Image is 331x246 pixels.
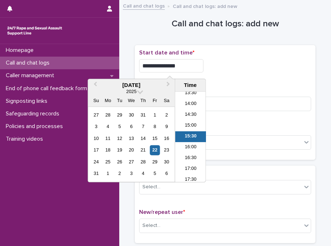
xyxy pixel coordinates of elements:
[173,2,237,10] p: Call and chat logs: add new
[175,88,206,99] li: 13:30
[91,110,101,120] div: Choose Sunday, July 27th, 2025
[138,96,148,106] div: Th
[175,142,206,153] li: 16:00
[115,96,125,106] div: Tu
[138,169,148,179] div: Choose Thursday, September 4th, 2025
[115,145,125,155] div: Choose Tuesday, August 19th, 2025
[91,157,101,167] div: Choose Sunday, August 24th, 2025
[162,122,171,132] div: Choose Saturday, August 9th, 2025
[103,157,113,167] div: Choose Monday, August 25th, 2025
[162,169,171,179] div: Choose Saturday, September 6th, 2025
[150,133,160,143] div: Choose Friday, August 15th, 2025
[3,136,49,142] p: Training videos
[6,23,64,38] img: rhQMoQhaT3yELyF149Cw
[175,175,206,186] li: 17:30
[3,47,39,54] p: Homepage
[138,145,148,155] div: Choose Thursday, August 21st, 2025
[138,122,148,132] div: Choose Thursday, August 7th, 2025
[175,99,206,110] li: 14:00
[103,169,113,179] div: Choose Monday, September 1st, 2025
[91,133,101,143] div: Choose Sunday, August 10th, 2025
[103,133,113,143] div: Choose Monday, August 11th, 2025
[103,145,113,155] div: Choose Monday, August 18th, 2025
[91,122,101,132] div: Choose Sunday, August 3rd, 2025
[175,164,206,175] li: 17:00
[138,110,148,120] div: Choose Thursday, July 31st, 2025
[142,222,160,229] div: Select...
[138,133,148,143] div: Choose Thursday, August 14th, 2025
[126,122,136,132] div: Choose Wednesday, August 6th, 2025
[126,145,136,155] div: Choose Wednesday, August 20th, 2025
[175,153,206,164] li: 16:30
[126,89,136,95] span: 2025
[150,169,160,179] div: Choose Friday, September 5th, 2025
[162,145,171,155] div: Choose Saturday, August 23rd, 2025
[3,72,60,79] p: Caller management
[3,110,65,117] p: Safeguarding records
[126,110,136,120] div: Choose Wednesday, July 30th, 2025
[150,157,160,167] div: Choose Friday, August 29th, 2025
[115,110,125,120] div: Choose Tuesday, July 29th, 2025
[177,82,204,88] div: Time
[123,1,165,10] a: Call and chat logs
[3,123,69,130] p: Policies and processes
[150,110,160,120] div: Choose Friday, August 1st, 2025
[103,96,113,106] div: Mo
[115,157,125,167] div: Choose Tuesday, August 26th, 2025
[135,19,315,29] h1: Call and chat logs: add new
[150,145,160,155] div: Choose Friday, August 22nd, 2025
[150,96,160,106] div: Fr
[103,122,113,132] div: Choose Monday, August 4th, 2025
[150,122,160,132] div: Choose Friday, August 8th, 2025
[126,157,136,167] div: Choose Wednesday, August 27th, 2025
[163,80,175,91] button: Next Month
[115,169,125,179] div: Choose Tuesday, September 2nd, 2025
[162,157,171,167] div: Choose Saturday, August 30th, 2025
[89,80,100,91] button: Previous Month
[91,145,101,155] div: Choose Sunday, August 17th, 2025
[103,110,113,120] div: Choose Monday, July 28th, 2025
[3,60,55,66] p: Call and chat logs
[91,96,101,106] div: Su
[91,169,101,179] div: Choose Sunday, August 31st, 2025
[142,183,160,191] div: Select...
[139,50,194,56] span: Start date and time
[126,133,136,143] div: Choose Wednesday, August 13th, 2025
[162,96,171,106] div: Sa
[162,133,171,143] div: Choose Saturday, August 16th, 2025
[3,98,53,105] p: Signposting links
[175,132,206,142] li: 15:30
[139,209,185,215] span: New/repeat user
[88,82,175,88] div: [DATE]
[126,169,136,179] div: Choose Wednesday, September 3rd, 2025
[175,110,206,121] li: 14:30
[138,157,148,167] div: Choose Thursday, August 28th, 2025
[115,133,125,143] div: Choose Tuesday, August 12th, 2025
[3,85,93,92] p: End of phone call feedback form
[175,121,206,132] li: 15:00
[115,122,125,132] div: Choose Tuesday, August 5th, 2025
[162,110,171,120] div: Choose Saturday, August 2nd, 2025
[126,96,136,106] div: We
[90,109,172,180] div: month 2025-08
